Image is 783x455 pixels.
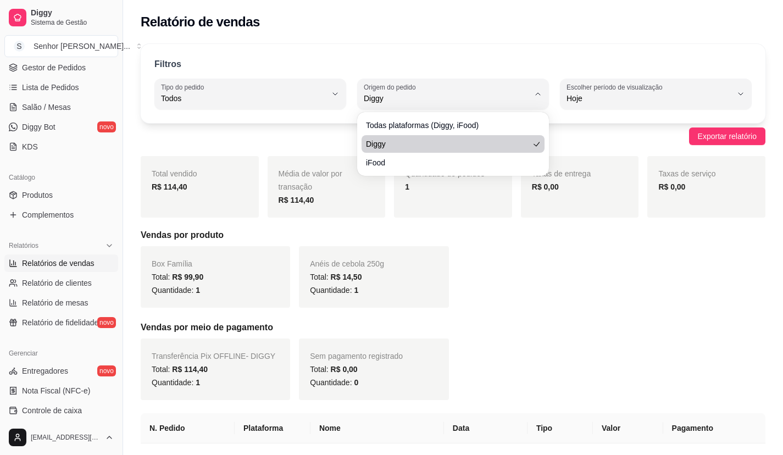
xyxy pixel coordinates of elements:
[444,413,527,443] th: Data
[172,273,203,281] span: R$ 99,90
[152,259,192,268] span: Box Família
[31,8,114,18] span: Diggy
[152,182,187,191] strong: R$ 114,40
[310,273,362,281] span: Total:
[364,93,529,104] span: Diggy
[310,259,384,268] span: Anéis de cebola 250g
[22,62,86,73] span: Gestor de Pedidos
[22,190,53,201] span: Produtos
[22,121,55,132] span: Diggy Bot
[22,297,88,308] span: Relatório de mesas
[310,413,444,443] th: Nome
[331,365,358,374] span: R$ 0,00
[22,405,82,416] span: Controle de caixa
[14,41,25,52] span: S
[405,182,409,191] strong: 1
[366,138,529,149] span: Diggy
[141,321,765,334] h5: Vendas por meio de pagamento
[532,182,559,191] strong: R$ 0,00
[22,317,98,328] span: Relatório de fidelidade
[366,157,529,168] span: iFood
[22,141,38,152] span: KDS
[22,278,92,288] span: Relatório de clientes
[279,169,342,191] span: Média de valor por transação
[196,378,200,387] span: 1
[31,18,114,27] span: Sistema de Gestão
[658,182,685,191] strong: R$ 0,00
[310,286,358,295] span: Quantidade:
[354,378,358,387] span: 0
[532,169,591,178] span: Taxas de entrega
[310,378,358,387] span: Quantidade:
[152,286,200,295] span: Quantidade:
[9,241,38,250] span: Relatórios
[527,413,593,443] th: Tipo
[196,286,200,295] span: 1
[4,35,118,57] button: Select a team
[152,365,208,374] span: Total:
[366,120,529,131] span: Todas plataformas (Diggy, iFood)
[663,413,765,443] th: Pagamento
[152,378,200,387] span: Quantidade:
[310,352,403,360] span: Sem pagamento registrado
[152,273,203,281] span: Total:
[567,93,732,104] span: Hoje
[235,413,310,443] th: Plataforma
[593,413,663,443] th: Valor
[310,365,357,374] span: Total:
[31,433,101,442] span: [EMAIL_ADDRESS][DOMAIN_NAME]
[698,130,757,142] span: Exportar relatório
[22,102,71,113] span: Salão / Mesas
[4,345,118,362] div: Gerenciar
[331,273,362,281] span: R$ 14,50
[658,169,715,178] span: Taxas de serviço
[34,41,130,52] div: Senhor [PERSON_NAME] ...
[22,385,90,396] span: Nota Fiscal (NFC-e)
[141,229,765,242] h5: Vendas por produto
[172,365,208,374] span: R$ 114,40
[154,58,181,71] p: Filtros
[141,13,260,31] h2: Relatório de vendas
[567,82,666,92] label: Escolher período de visualização
[364,82,419,92] label: Origem do pedido
[279,196,314,204] strong: R$ 114,40
[161,93,326,104] span: Todos
[354,286,358,295] span: 1
[22,82,79,93] span: Lista de Pedidos
[22,258,95,269] span: Relatórios de vendas
[152,352,275,360] span: Transferência Pix OFFLINE - DIGGY
[161,82,208,92] label: Tipo do pedido
[152,169,197,178] span: Total vendido
[141,413,235,443] th: N. Pedido
[22,209,74,220] span: Complementos
[4,169,118,186] div: Catálogo
[22,365,68,376] span: Entregadores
